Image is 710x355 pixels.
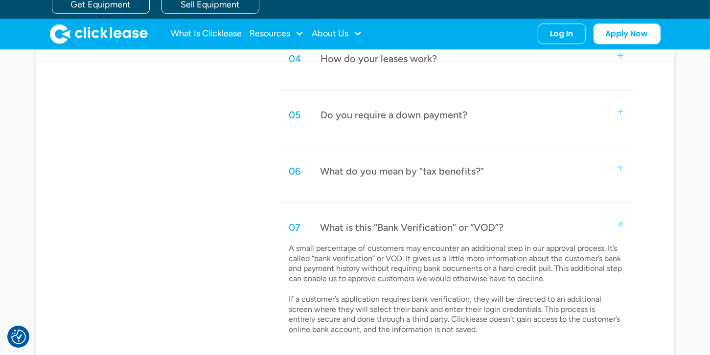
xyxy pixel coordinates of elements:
[321,165,484,177] div: What do you mean by “tax benefits?”
[289,109,301,121] div: 05
[250,24,304,44] div: Resources
[618,109,624,115] img: small plus
[321,52,437,65] div: How do your leases work?
[171,24,242,44] a: What Is Clicklease
[11,330,26,344] img: Revisit consent button
[321,109,468,121] div: Do you require a down payment?
[11,330,26,344] button: Consent Preferences
[616,220,625,228] img: small plus
[550,29,573,39] div: Log In
[321,221,504,234] div: What is this “Bank Verification” or “VOD”?
[618,52,624,59] img: small plus
[50,24,148,44] img: Clicklease logo
[289,165,301,177] div: 06
[289,244,624,335] p: A small percentage of customers may encounter an additional step in our approval process. It’s ca...
[312,24,363,44] div: About Us
[289,52,301,65] div: 04
[618,165,624,171] img: small plus
[289,221,301,234] div: 07
[50,24,148,44] a: home
[594,23,661,44] a: Apply Now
